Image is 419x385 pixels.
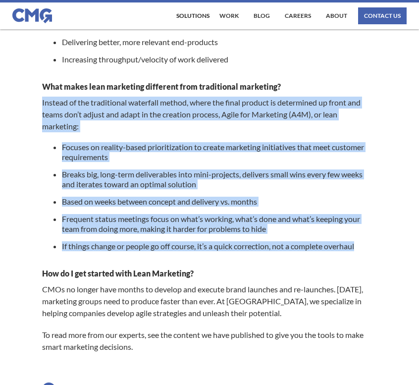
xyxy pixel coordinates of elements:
div: Solutions [176,13,209,19]
p: CMOs no longer have months to develop and execute brand launches and re-launches. [DATE], marketi... [42,283,367,319]
p: To read more from our experts, see the content we have published to give you the tools to make sm... [42,329,367,353]
a: work [217,7,241,24]
a: Careers [282,7,314,24]
li: Increasing throughput/velocity of work delivered [62,55,367,64]
li: If things change or people go off course, it’s a quick correction, not a complete overhaul [62,241,367,251]
li: Delivering better, more relevant end-products [62,37,367,47]
a: About [323,7,350,24]
li: Breaks big, long-term deliverables into mini-projects, delivers small wins every few weeks and it... [62,169,367,189]
li: Frequent status meetings focus on what’s working, what’s done and what’s keeping your team from d... [62,214,367,234]
img: CMG logo in blue. [12,8,52,23]
li: Based on weeks between concept and delivery vs. months [62,197,367,207]
p: Instead of the traditional waterfall method, where the final product is determined up front and t... [42,97,367,132]
li: Focuses on reality-based prioritization to create marketing initiatives that meet customer requir... [62,142,367,162]
div: contact us [364,13,401,19]
h2: How do I get started with Lean Marketing? [42,269,367,278]
h2: What makes lean marketing different from traditional marketing? [42,82,367,92]
a: Blog [251,7,272,24]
